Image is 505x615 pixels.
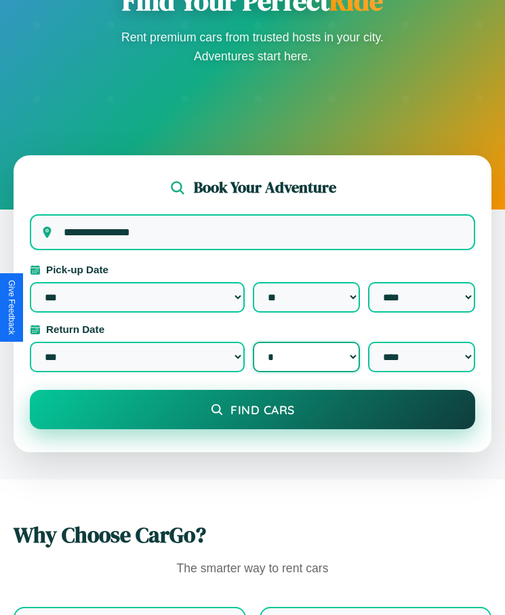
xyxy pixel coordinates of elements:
div: Give Feedback [7,280,16,335]
p: The smarter way to rent cars [14,558,491,580]
button: Find Cars [30,390,475,429]
label: Pick-up Date [30,264,475,275]
label: Return Date [30,323,475,335]
h2: Why Choose CarGo? [14,520,491,550]
p: Rent premium cars from trusted hosts in your city. Adventures start here. [117,28,388,66]
h2: Book Your Adventure [194,177,336,198]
